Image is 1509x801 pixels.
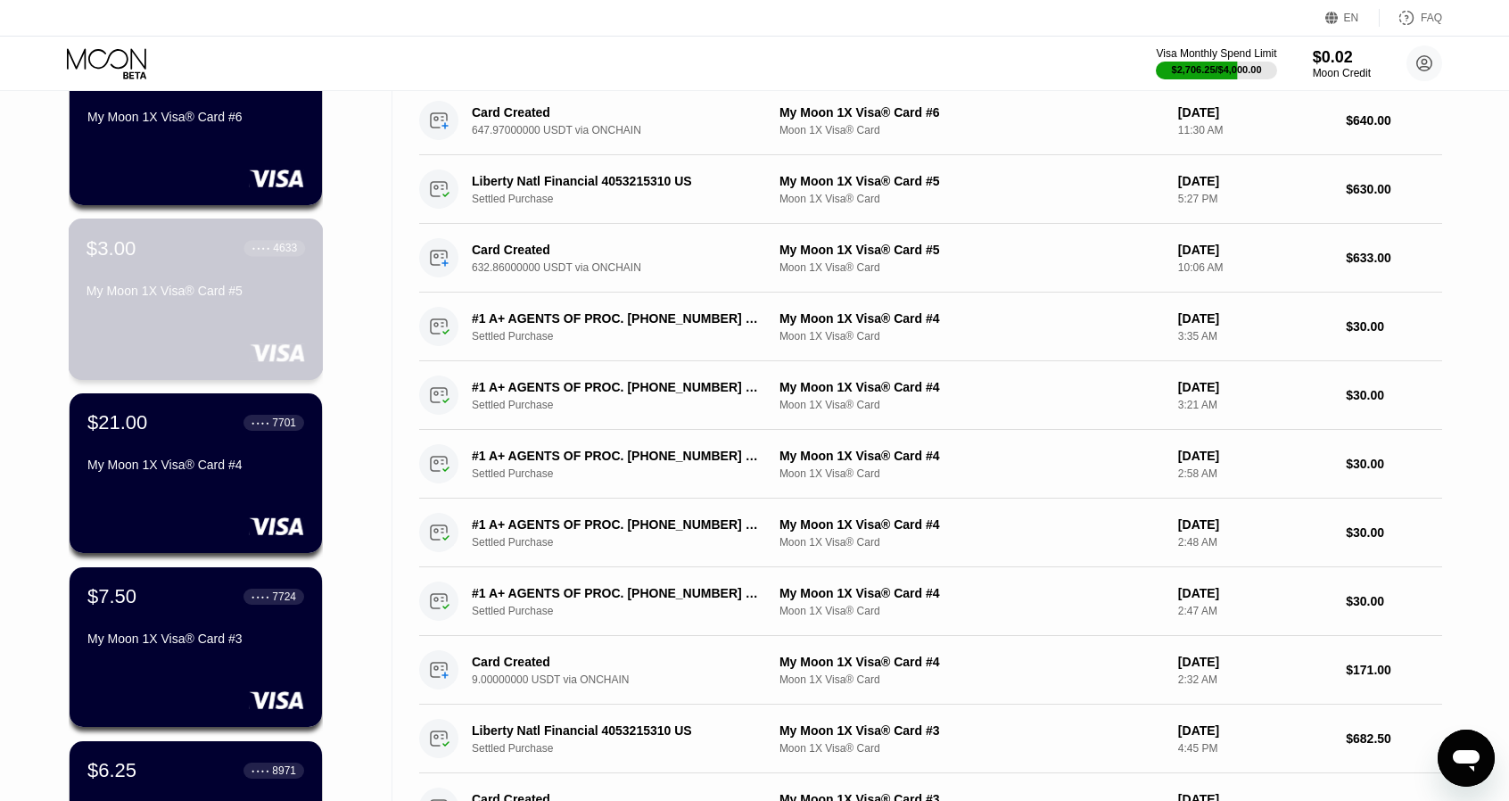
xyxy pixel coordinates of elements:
div: Settled Purchase [472,536,783,549]
div: #1 A+ AGENTS OF PROC. [PHONE_NUMBER] US [472,311,762,326]
div: Liberty Natl Financial 4053215310 US [472,723,762,738]
div: $30.00 [1346,319,1442,334]
div: Settled Purchase [472,399,783,411]
div: 11:30 AM [1178,124,1332,136]
div: Moon 1X Visa® Card [779,124,1164,136]
div: $21.00 [87,411,147,434]
div: My Moon 1X Visa® Card #5 [779,174,1164,188]
div: $171.00 [1346,663,1442,677]
div: 2:47 AM [1178,605,1332,617]
div: [DATE] [1178,449,1332,463]
div: My Moon 1X Visa® Card #4 [87,458,304,472]
div: My Moon 1X Visa® Card #5 [87,284,305,298]
div: $0.02Moon Credit [1313,48,1371,79]
div: [DATE] [1178,586,1332,600]
div: Card Created [472,655,762,669]
div: ● ● ● ● [252,245,270,251]
div: EN [1325,9,1380,27]
div: [DATE] [1178,311,1332,326]
div: #1 A+ AGENTS OF PROC. [PHONE_NUMBER] USSettled PurchaseMy Moon 1X Visa® Card #4Moon 1X Visa® Card... [419,293,1442,361]
div: My Moon 1X Visa® Card #4 [779,655,1164,669]
div: #1 A+ AGENTS OF PROC. [PHONE_NUMBER] USSettled PurchaseMy Moon 1X Visa® Card #4Moon 1X Visa® Card... [419,361,1442,430]
div: Card Created9.00000000 USDT via ONCHAINMy Moon 1X Visa® Card #4Moon 1X Visa® Card[DATE]2:32 AM$17... [419,636,1442,705]
div: My Moon 1X Visa® Card #3 [87,632,304,646]
div: $630.00 [1346,182,1442,196]
div: $30.00 [1346,594,1442,608]
div: [DATE] [1178,655,1332,669]
div: EN [1344,12,1359,24]
div: Moon Credit [1313,67,1371,79]
div: [DATE] [1178,517,1332,532]
div: [DATE] [1178,243,1332,257]
div: My Moon 1X Visa® Card #4 [779,380,1164,394]
div: Liberty Natl Financial 4053215310 USSettled PurchaseMy Moon 1X Visa® Card #3Moon 1X Visa® Card[DA... [419,705,1442,773]
div: #1 A+ AGENTS OF PROC. [PHONE_NUMBER] USSettled PurchaseMy Moon 1X Visa® Card #4Moon 1X Visa® Card... [419,430,1442,499]
div: 2:32 AM [1178,673,1332,686]
div: 10:06 AM [1178,261,1332,274]
div: $2,706.25 / $4,000.00 [1172,64,1262,75]
div: #1 A+ AGENTS OF PROC. [PHONE_NUMBER] US [472,380,762,394]
div: My Moon 1X Visa® Card #4 [779,586,1164,600]
div: 632.86000000 USDT via ONCHAIN [472,261,783,274]
iframe: Button to launch messaging window [1438,730,1495,787]
div: My Moon 1X Visa® Card #5 [779,243,1164,257]
div: Settled Purchase [472,742,783,755]
div: Moon 1X Visa® Card [779,536,1164,549]
div: $633.00 [1346,251,1442,265]
div: 2:48 AM [1178,536,1332,549]
div: My Moon 1X Visa® Card #4 [779,517,1164,532]
div: #1 A+ AGENTS OF PROC. [PHONE_NUMBER] USSettled PurchaseMy Moon 1X Visa® Card #4Moon 1X Visa® Card... [419,567,1442,636]
div: 4633 [273,242,297,254]
div: $30.00 [1346,388,1442,402]
div: My Moon 1X Visa® Card #3 [779,723,1164,738]
div: #1 A+ AGENTS OF PROC. [PHONE_NUMBER] US [472,449,762,463]
div: $21.00● ● ● ●7701My Moon 1X Visa® Card #4 [70,393,322,553]
div: 8971 [272,764,296,777]
div: FAQ [1380,9,1442,27]
div: 7724 [272,590,296,603]
div: $640.00 [1346,113,1442,128]
div: Card Created632.86000000 USDT via ONCHAINMy Moon 1X Visa® Card #5Moon 1X Visa® Card[DATE]10:06 AM... [419,224,1442,293]
div: Card Created647.97000000 USDT via ONCHAINMy Moon 1X Visa® Card #6Moon 1X Visa® Card[DATE]11:30 AM... [419,87,1442,155]
div: #1 A+ AGENTS OF PROC. [PHONE_NUMBER] US [472,586,762,600]
div: $7.50● ● ● ●7724My Moon 1X Visa® Card #3 [70,567,322,727]
div: $7.50 [87,585,136,608]
div: Settled Purchase [472,605,783,617]
div: 4:45 PM [1178,742,1332,755]
div: My Moon 1X Visa® Card #4 [779,311,1164,326]
div: Settled Purchase [472,467,783,480]
div: 3:21 AM [1178,399,1332,411]
div: [DATE] [1178,174,1332,188]
div: ● ● ● ● [251,594,269,599]
div: 3:35 AM [1178,330,1332,343]
div: Moon 1X Visa® Card [779,742,1164,755]
div: Moon 1X Visa® Card [779,673,1164,686]
div: Moon 1X Visa® Card [779,261,1164,274]
div: Visa Monthly Spend Limit [1156,47,1276,60]
div: Settled Purchase [472,330,783,343]
div: Moon 1X Visa® Card [779,605,1164,617]
div: Settled Purchase [472,193,783,205]
div: $30.00 [1346,457,1442,471]
div: [DATE] [1178,723,1332,738]
div: [DATE] [1178,105,1332,120]
div: 2:58 AM [1178,467,1332,480]
div: Liberty Natl Financial 4053215310 US [472,174,762,188]
div: #1 A+ AGENTS OF PROC. [PHONE_NUMBER] USSettled PurchaseMy Moon 1X Visa® Card #4Moon 1X Visa® Card... [419,499,1442,567]
div: My Moon 1X Visa® Card #4 [779,449,1164,463]
div: My Moon 1X Visa® Card #6 [779,105,1164,120]
div: $0.02 [1313,48,1371,67]
div: $6.25 [87,759,136,782]
div: FAQ [1421,12,1442,24]
div: #1 A+ AGENTS OF PROC. [PHONE_NUMBER] US [472,517,762,532]
div: 5:27 PM [1178,193,1332,205]
div: $3.00 [87,236,136,260]
div: Moon 1X Visa® Card [779,193,1164,205]
div: Visa Monthly Spend Limit$2,706.25/$4,000.00 [1156,47,1276,79]
div: Card Created [472,105,762,120]
div: Moon 1X Visa® Card [779,330,1164,343]
div: My Moon 1X Visa® Card #6 [87,110,304,124]
div: 9.00000000 USDT via ONCHAIN [472,673,783,686]
div: $10.00● ● ● ●5382My Moon 1X Visa® Card #6 [70,45,322,205]
div: $30.00 [1346,525,1442,540]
